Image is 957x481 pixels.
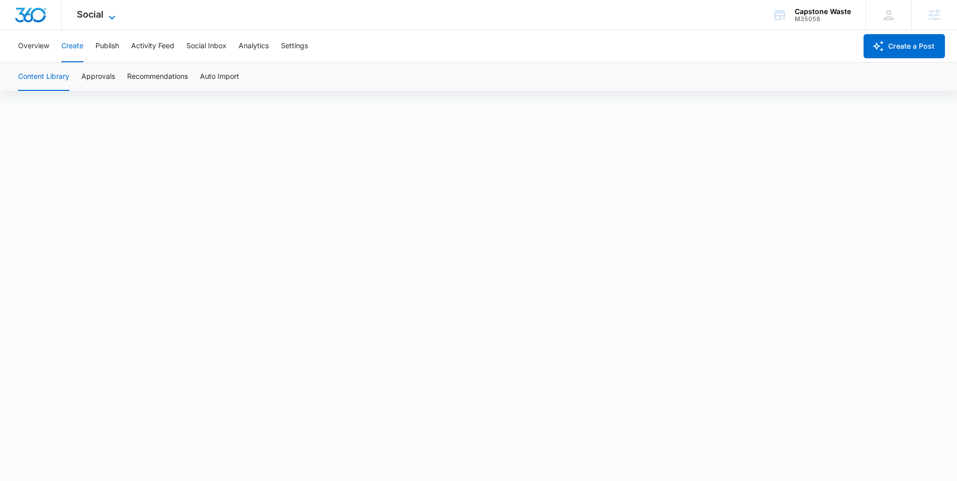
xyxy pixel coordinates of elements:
button: Settings [281,30,308,62]
button: Activity Feed [131,30,174,62]
button: Analytics [239,30,269,62]
span: Social [77,9,103,20]
button: Auto Import [200,63,239,91]
button: Publish [95,30,119,62]
button: Approvals [81,63,115,91]
div: account id [795,16,851,23]
button: Overview [18,30,49,62]
button: Create a Post [864,34,945,58]
div: account name [795,8,851,16]
button: Social Inbox [186,30,227,62]
button: Recommendations [127,63,188,91]
button: Create [61,30,83,62]
button: Content Library [18,63,69,91]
